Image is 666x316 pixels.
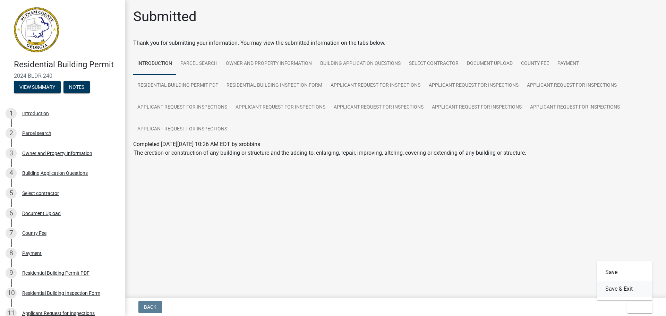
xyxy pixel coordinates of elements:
[523,75,621,97] a: Applicant Request for Inspections
[6,108,17,119] div: 1
[63,85,90,90] wm-modal-confirm: Notes
[597,264,652,281] button: Save
[6,228,17,239] div: 7
[597,281,652,297] button: Save & Exit
[428,96,526,119] a: Applicant Request for Inspections
[14,81,61,93] button: View Summary
[14,72,111,79] span: 2024-BLDR-240
[63,81,90,93] button: Notes
[176,53,222,75] a: Parcel search
[22,151,92,156] div: Owner and Property Information
[6,288,17,299] div: 10
[133,96,231,119] a: Applicant Request for Inspections
[425,75,523,97] a: Applicant Request for Inspections
[14,60,119,70] h4: Residential Building Permit
[22,131,51,136] div: Parcel search
[6,267,17,279] div: 9
[133,8,197,25] h1: Submitted
[597,261,652,300] div: Exit
[133,39,658,47] div: Thank you for submitting your information. You may view the submitted information on the tabs below.
[517,53,553,75] a: County Fee
[6,248,17,259] div: 8
[316,53,405,75] a: Building Application Questions
[14,85,61,90] wm-modal-confirm: Summary
[463,53,517,75] a: Document Upload
[222,75,326,97] a: Residential Building Inspection Form
[22,191,59,196] div: Select contractor
[22,311,95,316] div: Applicant Request for Inspections
[14,7,59,52] img: Putnam County, Georgia
[231,96,330,119] a: Applicant Request for Inspections
[133,141,260,147] span: Completed [DATE][DATE] 10:26 AM EDT by srobbins
[133,148,527,157] td: The erection or construction of any building or structure and the adding to, enlarging, repair, i...
[6,148,17,159] div: 3
[405,53,463,75] a: Select contractor
[138,301,162,313] button: Back
[22,251,42,256] div: Payment
[22,111,49,116] div: Introduction
[222,53,316,75] a: Owner and Property Information
[6,188,17,199] div: 5
[326,75,425,97] a: Applicant Request for Inspections
[6,128,17,139] div: 2
[330,96,428,119] a: Applicant Request for Inspections
[22,271,89,275] div: Residential Building Permit PDF
[144,304,156,310] span: Back
[22,231,46,236] div: County Fee
[133,118,231,140] a: Applicant Request for Inspections
[22,171,88,176] div: Building Application Questions
[22,211,61,216] div: Document Upload
[6,208,17,219] div: 6
[22,291,100,296] div: Residential Building Inspection Form
[553,53,583,75] a: Payment
[526,96,624,119] a: Applicant Request for Inspections
[6,168,17,179] div: 4
[633,304,643,310] span: Exit
[133,53,176,75] a: Introduction
[133,75,222,97] a: Residential Building Permit PDF
[627,301,652,313] button: Exit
